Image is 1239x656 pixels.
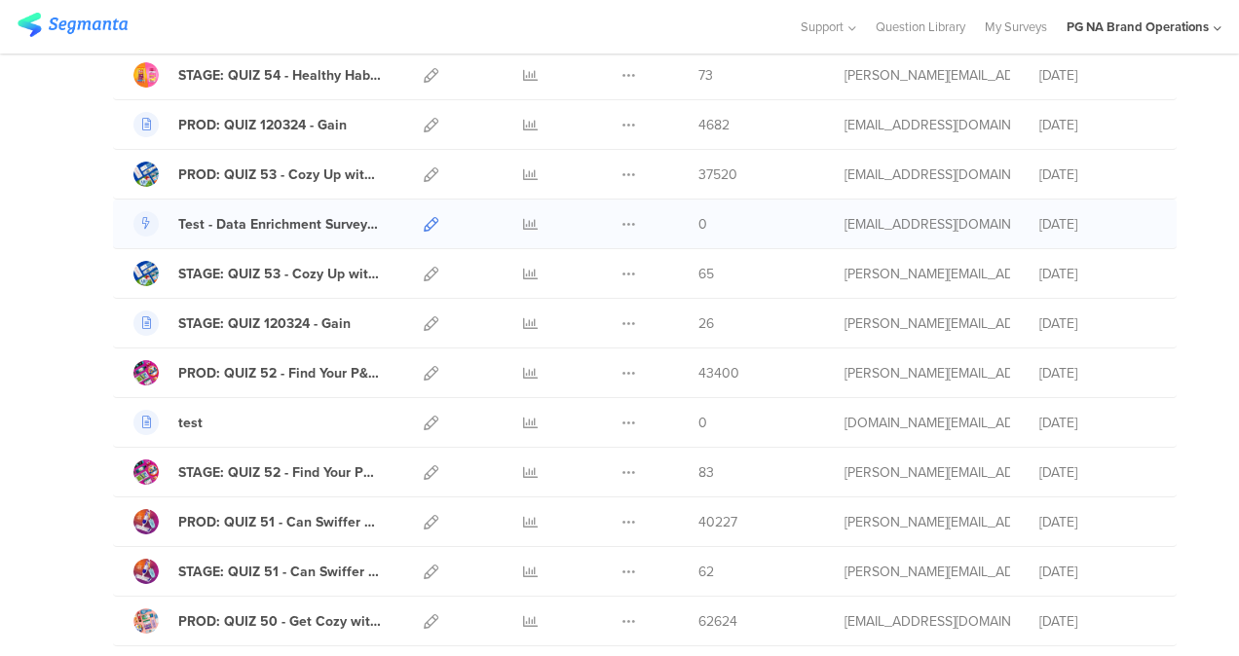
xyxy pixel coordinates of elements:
[1039,214,1156,235] div: [DATE]
[178,313,351,334] div: STAGE: QUIZ 120324 - Gain
[845,611,1010,632] div: varun.yadav@mindtree.com
[178,164,381,185] div: PROD: QUIZ 53 - Cozy Up with P&G: Find Your Personalized Cold-Weather Essentials
[845,462,1010,483] div: shirley.j@pg.com
[845,164,1010,185] div: kumar.h.7@pg.com
[1039,264,1156,284] div: [DATE]
[133,559,381,584] a: STAGE: QUIZ 51 - Can Swiffer Help Tackle Your Creepy-Crawlies?
[698,214,707,235] span: 0
[845,562,1010,582] div: shirley.j@pg.com
[1039,611,1156,632] div: [DATE]
[1039,562,1156,582] div: [DATE]
[178,214,381,235] div: Test - Data Enrichment Survey - Paper Towels
[133,261,381,286] a: STAGE: QUIZ 53 - Cozy Up with P&G: Find Your Personalized Cold-Weather Essentials
[845,115,1010,135] div: kumar.h.7@pg.com
[178,611,381,632] div: PROD: QUIZ 50 - Get Cozy with Our P&G Product Picks for Fall
[698,413,707,433] span: 0
[18,13,128,37] img: segmanta logo
[1039,164,1156,185] div: [DATE]
[845,363,1010,383] div: harish.kumar@ltimindtree.com
[178,264,381,284] div: STAGE: QUIZ 53 - Cozy Up with P&G: Find Your Personalized Cold-Weather Essentials
[698,65,713,86] span: 73
[698,264,714,284] span: 65
[133,62,381,88] a: STAGE: QUIZ 54 - Healthy Habits: P&G Products This or That?
[845,214,1010,235] div: gallup.r@pg.com
[845,512,1010,532] div: harish.kumar@ltimindtree.com
[845,264,1010,284] div: shirley.j@pg.com
[133,211,381,237] a: Test - Data Enrichment Survey - Paper Towels
[1039,65,1156,86] div: [DATE]
[845,313,1010,334] div: shirley.j@pg.com
[133,410,203,435] a: test
[1067,18,1209,36] div: PG NA Brand Operations
[698,363,739,383] span: 43400
[133,112,347,137] a: PROD: QUIZ 120324 - Gain
[845,65,1010,86] div: shirley.j@pg.com
[698,115,730,135] span: 4682
[801,18,844,36] span: Support
[698,512,737,532] span: 40227
[1039,512,1156,532] div: [DATE]
[178,115,347,135] div: PROD: QUIZ 120324 - Gain
[1039,413,1156,433] div: [DATE]
[1039,115,1156,135] div: [DATE]
[178,562,381,582] div: STAGE: QUIZ 51 - Can Swiffer Help Tackle Your Creepy-Crawlies?
[845,413,1010,433] div: silaphone.ss@pg.com
[698,313,714,334] span: 26
[178,512,381,532] div: PROD: QUIZ 51 - Can Swiffer Help Tackle Your Creepy-Crawlies?
[178,462,381,483] div: STAGE: QUIZ 52 - Find Your P&G Standouts This Season
[698,611,737,632] span: 62624
[698,462,714,483] span: 83
[178,363,381,383] div: PROD: QUIZ 52 - Find Your P&G Standouts This Season
[1039,363,1156,383] div: [DATE]
[698,164,737,185] span: 37520
[133,608,381,634] a: PROD: QUIZ 50 - Get Cozy with Our P&G Product Picks for Fall
[178,65,381,86] div: STAGE: QUIZ 54 - Healthy Habits: P&G Products This or That?
[178,413,203,433] div: test
[1039,313,1156,334] div: [DATE]
[1039,462,1156,483] div: [DATE]
[133,459,381,485] a: STAGE: QUIZ 52 - Find Your P&G Standouts This Season
[133,360,381,385] a: PROD: QUIZ 52 - Find Your P&G Standouts This Season
[133,509,381,534] a: PROD: QUIZ 51 - Can Swiffer Help Tackle Your Creepy-Crawlies?
[133,162,381,187] a: PROD: QUIZ 53 - Cozy Up with P&G: Find Your Personalized Cold-Weather Essentials
[133,310,351,336] a: STAGE: QUIZ 120324 - Gain
[698,562,714,582] span: 62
